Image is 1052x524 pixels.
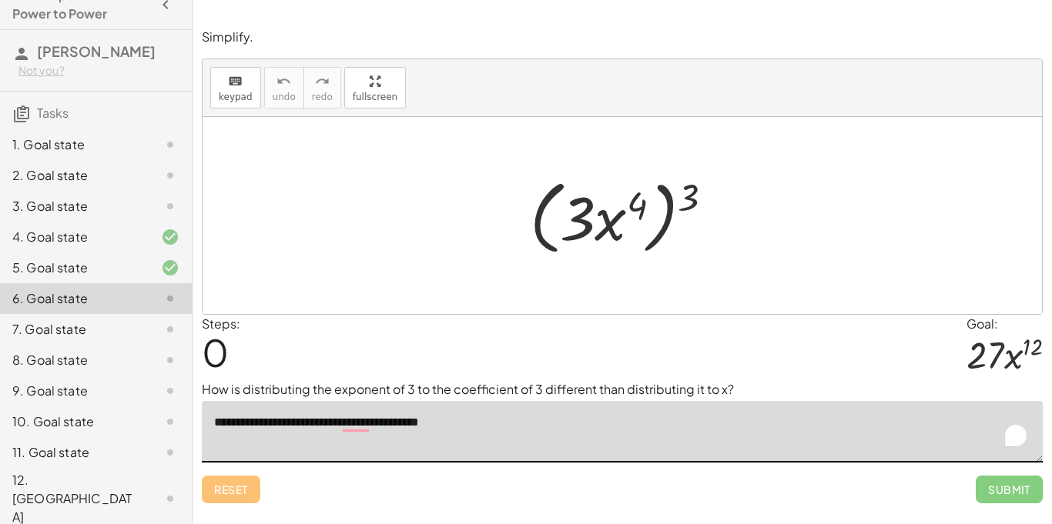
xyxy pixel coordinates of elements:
div: 8. Goal state [12,351,136,369]
p: Simplify. [202,28,1043,46]
i: Task not started. [161,197,179,215]
i: Task finished and correct. [161,259,179,277]
div: 9. Goal state [12,382,136,400]
div: 1. Goal state [12,135,136,154]
i: Task not started. [161,320,179,339]
i: Task not started. [161,489,179,508]
i: redo [315,72,330,91]
i: Task not started. [161,351,179,369]
label: Steps: [202,315,240,332]
span: Tasks [37,105,69,121]
i: Task not started. [161,289,179,308]
p: How is distributing the exponent of 3 to the coefficient of 3 different than distributing it to x? [202,380,1043,399]
span: undo [273,92,296,102]
div: Not you? [18,63,179,78]
div: 3. Goal state [12,197,136,215]
div: Goal: [967,315,1043,333]
div: 10. Goal state [12,412,136,431]
i: Task not started. [161,412,179,431]
textarea: To enrich screen reader interactions, please activate Accessibility in Grammarly extension settings [202,401,1043,462]
span: [PERSON_NAME] [37,42,156,60]
i: Task finished and correct. [161,228,179,246]
i: undo [276,72,291,91]
div: 4. Goal state [12,228,136,246]
div: 5. Goal state [12,259,136,277]
button: fullscreen [344,67,406,108]
i: keyboard [228,72,243,91]
span: redo [312,92,333,102]
div: 7. Goal state [12,320,136,339]
i: Task not started. [161,166,179,185]
div: 2. Goal state [12,166,136,185]
i: Task not started. [161,135,179,154]
button: keyboardkeypad [210,67,261,108]
div: 6. Goal state [12,289,136,308]
span: fullscreen [353,92,397,102]
span: 0 [202,329,229,375]
div: 11. Goal state [12,443,136,462]
span: keypad [219,92,253,102]
button: undoundo [264,67,304,108]
button: redoredo [303,67,341,108]
i: Task not started. [161,382,179,400]
i: Task not started. [161,443,179,462]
